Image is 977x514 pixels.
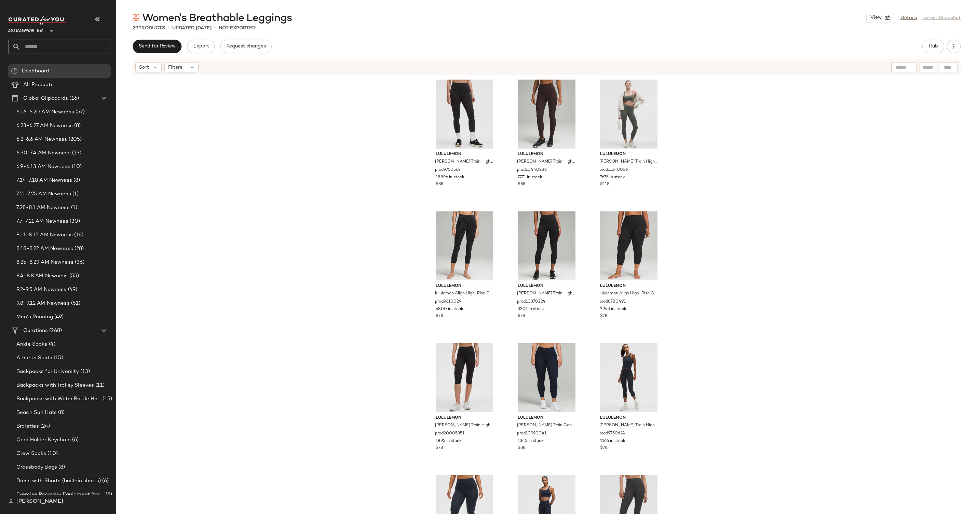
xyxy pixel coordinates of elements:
[74,108,85,116] span: (57)
[101,477,109,485] span: (6)
[214,24,216,32] span: •
[518,438,544,444] span: 1345 in stock
[600,415,658,421] span: lululemon
[518,151,575,157] span: lululemon
[16,136,67,143] span: 6.2-6.6 AM Newness
[16,491,104,499] span: Exercise Recovery Equipment (target mobility + muscle recovery equipment)
[16,163,70,171] span: 6.9-6.13 AM Newness
[518,445,525,451] span: $88
[518,415,575,421] span: lululemon
[928,44,938,49] span: Hub
[133,25,165,32] div: Products
[600,151,658,157] span: lululemon
[57,409,65,417] span: (8)
[71,149,82,157] span: (13)
[73,231,84,239] span: (16)
[70,300,81,307] span: (51)
[16,422,39,430] span: Bralettes
[79,368,90,376] span: (13)
[518,306,544,312] span: 3301 in stock
[430,80,499,149] img: LW5CQDS_0001_1
[599,167,628,173] span: prod11140036
[16,368,79,376] span: Backpacks for University
[142,12,292,25] span: Women's Breathable Leggings
[16,477,101,485] span: Dress with Shorts (built-in shorts)
[16,177,72,184] span: 7.14-7.18 AM Newness
[168,64,182,71] span: Filters
[512,211,581,280] img: LW6CVLS_0001_1
[436,438,462,444] span: 1895 in stock
[8,499,14,504] img: svg%3e
[595,211,663,280] img: LW6BHLS_0001_1
[16,498,63,506] span: [PERSON_NAME]
[16,450,46,458] span: Crew Socks
[39,422,50,430] span: (24)
[16,395,101,403] span: Backpacks with Water Bottle Holder
[67,136,82,143] span: (205)
[600,283,658,289] span: lululemon
[8,16,66,25] img: cfy_white_logo.C9jOOHJF.svg
[436,181,443,187] span: $88
[599,431,625,437] span: prod9750624
[600,313,607,319] span: $78
[436,151,493,157] span: lululemon
[435,167,461,173] span: prod9750562
[600,438,625,444] span: 1166 in stock
[900,14,917,22] a: Details
[16,463,57,471] span: Crossbody Bags
[599,159,657,165] span: [PERSON_NAME] Train High-Rise Tight with Pockets 25"
[870,15,882,20] span: View
[518,175,542,181] span: 7771 in stock
[94,381,105,389] span: (11)
[595,343,663,412] img: LW6CTKS_031382_1
[600,181,609,187] span: $118
[512,80,581,149] img: LW5DJ0S_019746_1
[16,259,73,266] span: 8.25-8.29 AM Newness
[71,190,79,198] span: (1)
[600,306,626,312] span: 2943 in stock
[57,463,65,471] span: (8)
[16,341,48,348] span: Ankle Socks
[517,422,575,429] span: [PERSON_NAME] Train Contour Fit High-Rise Tight 25"
[8,23,43,36] span: Lululemon UK
[866,13,895,23] button: View
[168,24,169,32] span: •
[600,445,607,451] span: $78
[68,218,80,225] span: (30)
[600,175,625,181] span: 7675 in stock
[518,283,575,289] span: lululemon
[22,67,49,75] span: Dashboard
[922,40,944,53] button: Hub
[16,149,71,157] span: 6.30-7.4 AM Newness
[16,108,74,116] span: 6.16-6.20 AM Newness
[133,14,139,21] img: svg%3e
[16,286,67,294] span: 9.2-9.5 AM Newness
[436,283,493,289] span: lululemon
[16,231,73,239] span: 8.11-8.15 AM Newness
[435,431,464,437] span: prod20005351
[517,167,547,173] span: prod10440282
[16,409,57,417] span: Beach Sun Hats
[172,25,212,32] p: updated [DATE]
[436,175,464,181] span: 18896 in stock
[16,354,52,362] span: Athletic Skirts
[16,272,68,280] span: 8.4-8.8 AM Newness
[16,204,70,212] span: 7.28-8.1 AM Newness
[73,259,85,266] span: (36)
[16,245,73,253] span: 8.18-8.22 AM Newness
[70,204,77,212] span: (1)
[70,163,82,171] span: (10)
[52,354,63,362] span: (15)
[220,40,272,53] button: Request changes
[187,40,215,53] button: Export
[219,25,256,32] p: Not Exported
[11,68,18,74] img: svg%3e
[599,299,626,305] span: prod8780491
[436,445,443,451] span: $78
[16,381,94,389] span: Backpacks with Trolley Sleeves
[138,44,176,49] span: Send for Review
[517,299,545,305] span: prod10370224
[518,181,525,187] span: $88
[599,291,657,297] span: lululemon Align High-Rise Crop 21"
[435,299,461,305] span: prod9610029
